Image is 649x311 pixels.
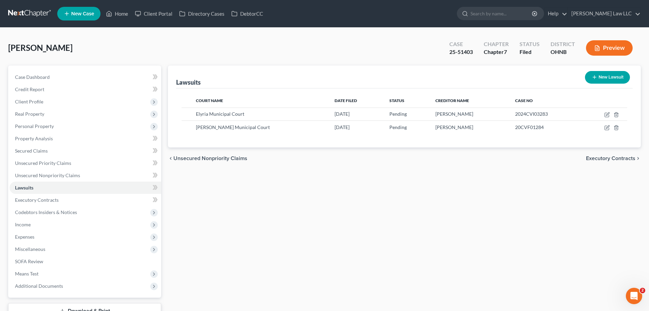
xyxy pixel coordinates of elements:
a: Case Dashboard [10,71,161,83]
span: Miscellaneous [15,246,45,252]
a: Client Portal [132,8,176,20]
span: Secured Claims [15,148,48,154]
a: Property Analysis [10,132,161,145]
span: Status [389,98,404,103]
a: Unsecured Nonpriority Claims [10,169,161,182]
span: 2 [640,288,645,293]
span: Credit Report [15,86,44,92]
a: Secured Claims [10,145,161,157]
span: Elyria Municipal Court [196,111,244,117]
span: SOFA Review [15,258,43,264]
input: Search by name... [470,7,533,20]
span: 7 [504,48,507,55]
span: [PERSON_NAME] [435,111,473,117]
span: Case No [515,98,533,103]
span: Court Name [196,98,223,103]
span: [PERSON_NAME] [8,43,73,53]
a: Home [103,8,132,20]
i: chevron_right [635,156,641,161]
div: Chapter [484,48,509,56]
span: Case Dashboard [15,74,50,80]
div: Filed [520,48,540,56]
span: Expenses [15,234,34,240]
span: [DATE] [335,111,350,117]
span: New Case [71,11,94,16]
span: [PERSON_NAME] [435,124,473,130]
a: DebtorCC [228,8,266,20]
div: District [551,40,575,48]
span: 2024CVI03283 [515,111,548,117]
span: Real Property [15,111,44,117]
a: Executory Contracts [10,194,161,206]
span: Codebtors Insiders & Notices [15,209,77,215]
span: Means Test [15,271,38,277]
div: 25-51403 [449,48,473,56]
button: New Lawsuit [585,71,630,84]
a: SOFA Review [10,255,161,268]
a: Lawsuits [10,182,161,194]
span: Property Analysis [15,136,53,141]
div: Lawsuits [176,78,201,86]
span: Executory Contracts [15,197,59,203]
div: Status [520,40,540,48]
span: Personal Property [15,123,54,129]
div: Case [449,40,473,48]
span: Pending [389,124,407,130]
span: Date Filed [335,98,357,103]
div: Chapter [484,40,509,48]
iframe: Intercom live chat [626,288,642,304]
span: Executory Contracts [586,156,635,161]
a: Unsecured Priority Claims [10,157,161,169]
button: chevron_left Unsecured Nonpriority Claims [168,156,247,161]
div: OHNB [551,48,575,56]
span: Income [15,222,31,227]
a: Help [544,8,567,20]
span: Client Profile [15,99,43,104]
span: [PERSON_NAME] Municipal Court [196,124,270,130]
a: Directory Cases [176,8,228,20]
i: chevron_left [168,156,173,161]
a: [PERSON_NAME] Law LLC [568,8,640,20]
span: Pending [389,111,407,117]
span: Unsecured Nonpriority Claims [173,156,247,161]
span: [DATE] [335,124,350,130]
span: Creditor Name [435,98,469,103]
span: Unsecured Priority Claims [15,160,71,166]
button: Executory Contracts chevron_right [586,156,641,161]
span: Additional Documents [15,283,63,289]
a: Credit Report [10,83,161,96]
span: Unsecured Nonpriority Claims [15,172,80,178]
span: Lawsuits [15,185,33,190]
button: Preview [586,40,633,56]
span: 20CVF01284 [515,124,544,130]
